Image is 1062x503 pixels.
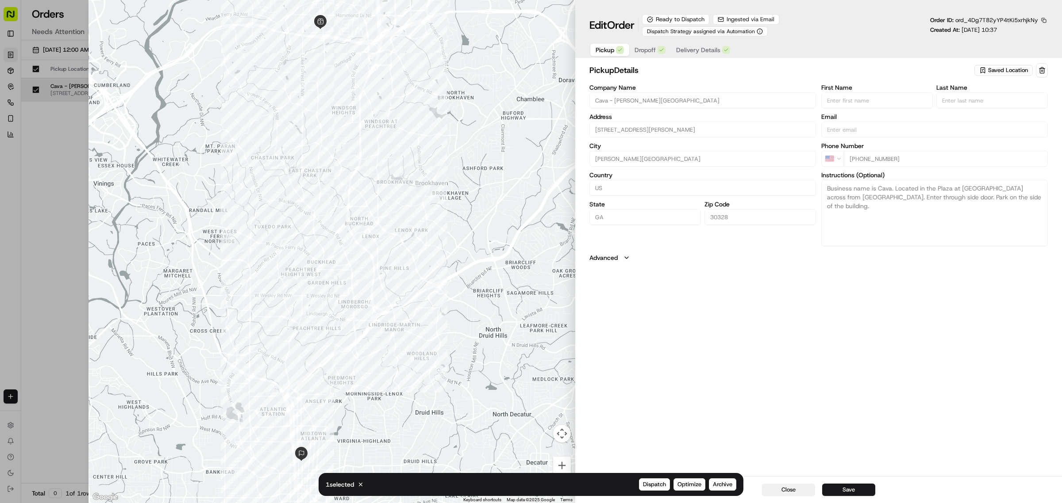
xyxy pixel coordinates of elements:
div: 📗 [9,198,16,206]
span: API Documentation [84,198,142,206]
a: 📗Knowledge Base [5,194,71,210]
span: Delivery Details [676,46,720,54]
label: Company Name [589,84,816,91]
button: Save [822,484,875,496]
a: Powered byPylon [62,219,107,226]
span: • [73,137,77,144]
input: Enter country [589,180,816,196]
input: Enter zip code [704,209,816,225]
button: Ingested via Email [713,14,779,25]
button: Start new chat [150,87,161,98]
p: Welcome 👋 [9,35,161,50]
button: Dispatch Strategy assigned via Automation [642,27,768,36]
button: Map camera controls [553,425,571,442]
h2: pickup Details [589,64,973,76]
a: Open this area in Google Maps (opens a new window) [91,492,120,503]
label: First Name [821,84,933,91]
span: [DATE] [78,137,96,144]
label: Instructions (Optional) [821,172,1048,178]
label: Email [821,114,1048,120]
span: [DATE] 10:37 [962,26,997,34]
span: Pylon [88,219,107,226]
span: Map data ©2025 Google [507,497,555,502]
img: Liam S. [9,152,23,167]
img: 1736555255976-a54dd68f-1ca7-489b-9aae-adbdc363a1c4 [18,137,25,145]
input: Enter company name [589,92,816,108]
button: Zoom in [553,457,571,474]
img: Liam S. [9,129,23,143]
input: 5840 Roswell Rd, Sandy Springs, GA 30328, USA [589,122,816,137]
button: Saved Location [974,64,1034,76]
label: City [589,143,816,149]
img: Nash [9,9,27,27]
input: Enter phone number [844,151,1048,167]
img: Google [91,492,120,503]
button: Keyboard shortcuts [463,497,501,503]
div: Ready to Dispatch [642,14,709,25]
span: Knowledge Base [18,198,68,206]
div: We're available if you need us! [40,93,122,100]
a: Terms (opens in new tab) [560,497,573,502]
input: Enter state [589,209,701,225]
span: Pickup [596,46,614,54]
label: Zip Code [704,201,816,207]
div: Past conversations [9,115,59,122]
div: 💻 [75,198,82,206]
label: Phone Number [821,143,1048,149]
span: Dispatch Strategy assigned via Automation [647,28,755,35]
p: Created At: [930,26,997,34]
span: [PERSON_NAME] [27,161,72,168]
span: • [73,161,77,168]
img: 1736555255976-a54dd68f-1ca7-489b-9aae-adbdc363a1c4 [9,84,25,100]
span: ord_4Dg7T82yYP4tKi5xrhjkNy [955,16,1038,24]
a: 💻API Documentation [71,194,146,210]
input: Enter first name [821,92,933,108]
span: [DATE] [78,161,96,168]
h1: Edit [589,18,635,32]
span: Order [607,18,635,32]
button: See all [137,113,161,124]
input: Got a question? Start typing here... [23,57,159,66]
input: Enter email [821,122,1048,137]
button: Zoom out [553,475,571,492]
div: Start new chat [40,84,145,93]
label: Country [589,172,816,178]
button: Advanced [589,253,1048,262]
span: Dropoff [635,46,656,54]
label: Address [589,114,816,120]
p: Order ID: [930,16,1038,24]
button: Close [762,484,815,496]
span: [PERSON_NAME] [27,137,72,144]
label: Last Name [936,84,1048,91]
textarea: Business name is Cava. Located in the Plaza at [GEOGRAPHIC_DATA] across from [GEOGRAPHIC_DATA]. E... [821,180,1048,246]
input: Enter city [589,151,816,167]
span: Ingested via Email [727,15,774,23]
img: 1736555255976-a54dd68f-1ca7-489b-9aae-adbdc363a1c4 [18,161,25,168]
label: Advanced [589,253,618,262]
span: Saved Location [988,66,1028,74]
label: State [589,201,701,207]
input: Enter last name [936,92,1048,108]
img: 1753817452368-0c19585d-7be3-40d9-9a41-2dc781b3d1eb [19,84,35,100]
